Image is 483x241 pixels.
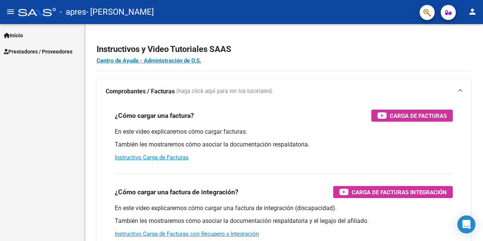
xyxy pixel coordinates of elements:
[97,57,201,64] a: Centro de Ayuda - Administración de O.S.
[457,215,475,233] div: Open Intercom Messenger
[60,4,86,20] span: - apres
[115,110,194,121] h3: ¿Cómo cargar una factura?
[97,42,471,56] h2: Instructivos y Video Tutoriales SAAS
[115,128,453,136] p: En este video explicaremos cómo cargar facturas.
[97,79,471,104] mat-expansion-panel-header: Comprobantes / Facturas (haga click aquí para ver los tutoriales)
[115,187,238,197] h3: ¿Cómo cargar una factura de integración?
[115,140,453,149] p: También les mostraremos cómo asociar la documentación respaldatoria.
[4,31,23,40] span: Inicio
[115,217,453,225] p: También les mostraremos cómo asociar la documentación respaldatoria y el legajo del afiliado.
[371,110,453,122] button: Carga de Facturas
[352,188,447,197] span: Carga de Facturas Integración
[6,7,15,16] mat-icon: menu
[176,87,272,96] span: (haga click aquí para ver los tutoriales)
[333,186,453,198] button: Carga de Facturas Integración
[115,154,189,161] a: Instructivo Carga de Facturas
[4,47,72,56] span: Prestadores / Proveedores
[86,4,154,20] span: - [PERSON_NAME]
[115,230,259,237] a: Instructivo Carga de Facturas con Recupero x Integración
[468,7,477,16] mat-icon: person
[106,87,175,96] strong: Comprobantes / Facturas
[390,111,447,120] span: Carga de Facturas
[115,204,453,212] p: En este video explicaremos cómo cargar una factura de integración (discapacidad).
